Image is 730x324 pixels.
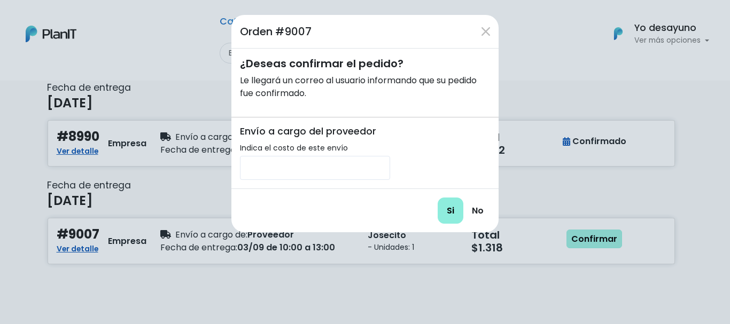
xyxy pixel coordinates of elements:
[240,126,390,137] h6: Envío a cargo del proveedor
[240,74,490,100] p: Le llegará un correo al usuario informando que su pedido fue confirmado.
[240,143,348,154] label: Indica el costo de este envío
[55,10,154,31] div: ¿Necesitás ayuda?
[240,23,312,39] h5: Orden #9007
[477,23,494,40] button: Close
[240,57,490,70] h5: ¿Deseas confirmar el pedido?
[465,198,490,223] a: No
[438,197,463,224] input: Si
